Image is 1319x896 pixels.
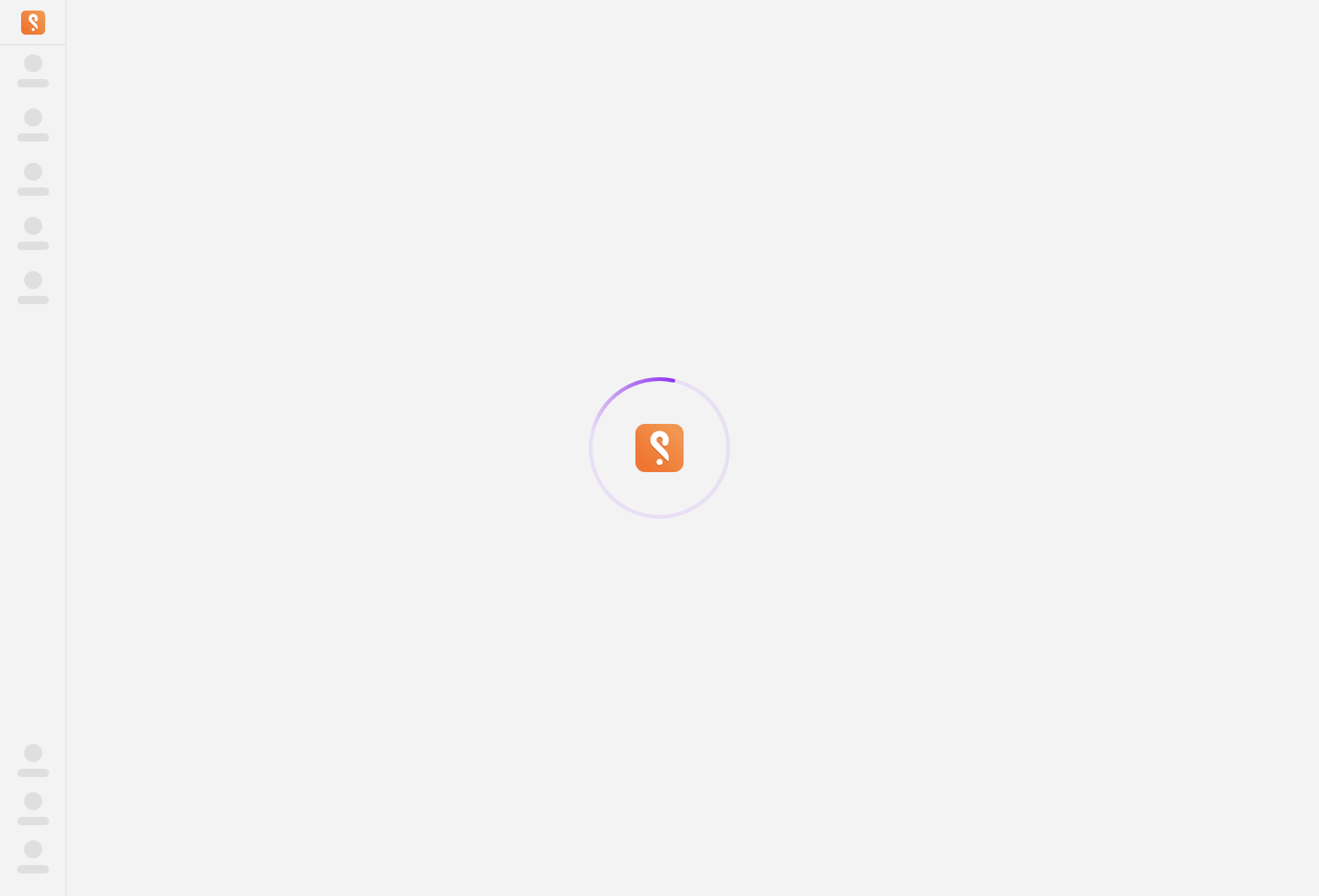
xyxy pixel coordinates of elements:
span: ‌ [24,744,42,762]
span: ‌ [24,108,42,126]
span: ‌ [24,271,42,289]
span: ‌ [17,865,49,873]
span: ‌ [17,133,49,142]
span: ‌ [17,242,49,250]
span: ‌ [17,79,49,87]
span: ‌ [24,217,42,235]
span: ‌ [17,769,49,777]
span: ‌ [17,817,49,825]
span: ‌ [24,163,42,181]
span: ‌ [17,296,49,304]
span: ‌ [24,54,42,72]
span: ‌ [17,187,49,196]
span: ‌ [24,792,42,810]
span: ‌ [24,840,42,858]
